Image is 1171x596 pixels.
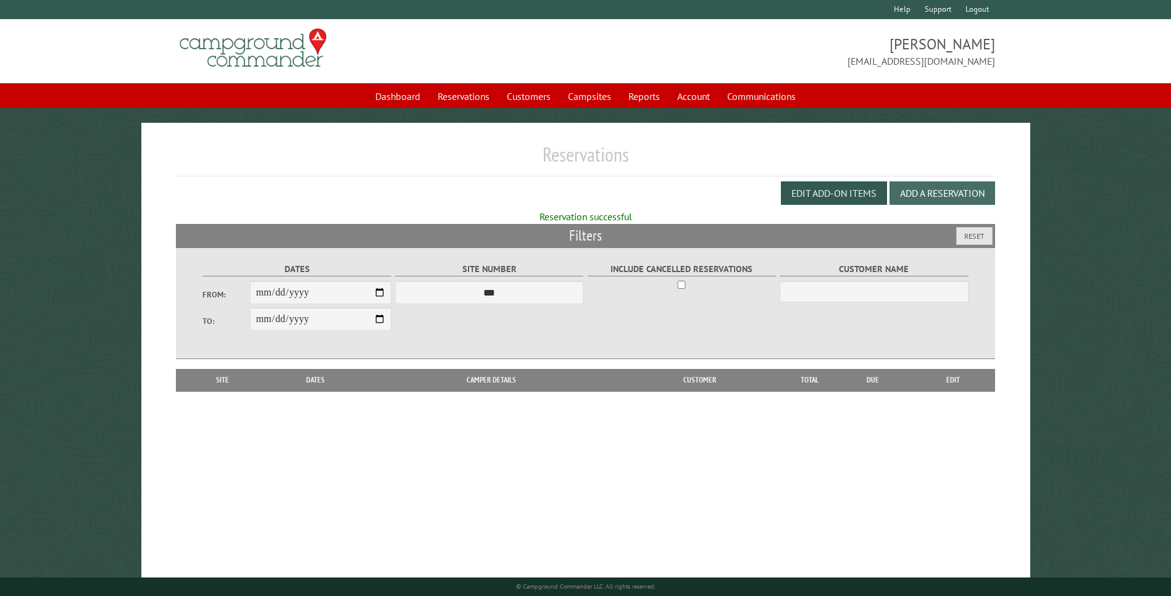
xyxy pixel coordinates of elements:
[176,143,994,176] h1: Reservations
[369,369,614,391] th: Camper Details
[176,24,330,72] img: Campground Commander
[499,85,558,108] a: Customers
[785,369,834,391] th: Total
[395,262,583,276] label: Site Number
[586,34,995,68] span: [PERSON_NAME] [EMAIL_ADDRESS][DOMAIN_NAME]
[890,181,995,205] button: Add a Reservation
[621,85,667,108] a: Reports
[430,85,497,108] a: Reservations
[202,262,391,276] label: Dates
[720,85,803,108] a: Communications
[956,227,993,245] button: Reset
[176,210,994,223] div: Reservation successful
[516,582,656,590] small: © Campground Commander LLC. All rights reserved.
[781,181,887,205] button: Edit Add-on Items
[780,262,968,276] label: Customer Name
[614,369,785,391] th: Customer
[202,289,249,300] label: From:
[263,369,369,391] th: Dates
[588,262,776,276] label: Include Cancelled Reservations
[834,369,912,391] th: Due
[202,315,249,327] label: To:
[182,369,262,391] th: Site
[670,85,717,108] a: Account
[368,85,428,108] a: Dashboard
[560,85,619,108] a: Campsites
[912,369,995,391] th: Edit
[176,224,994,247] h2: Filters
